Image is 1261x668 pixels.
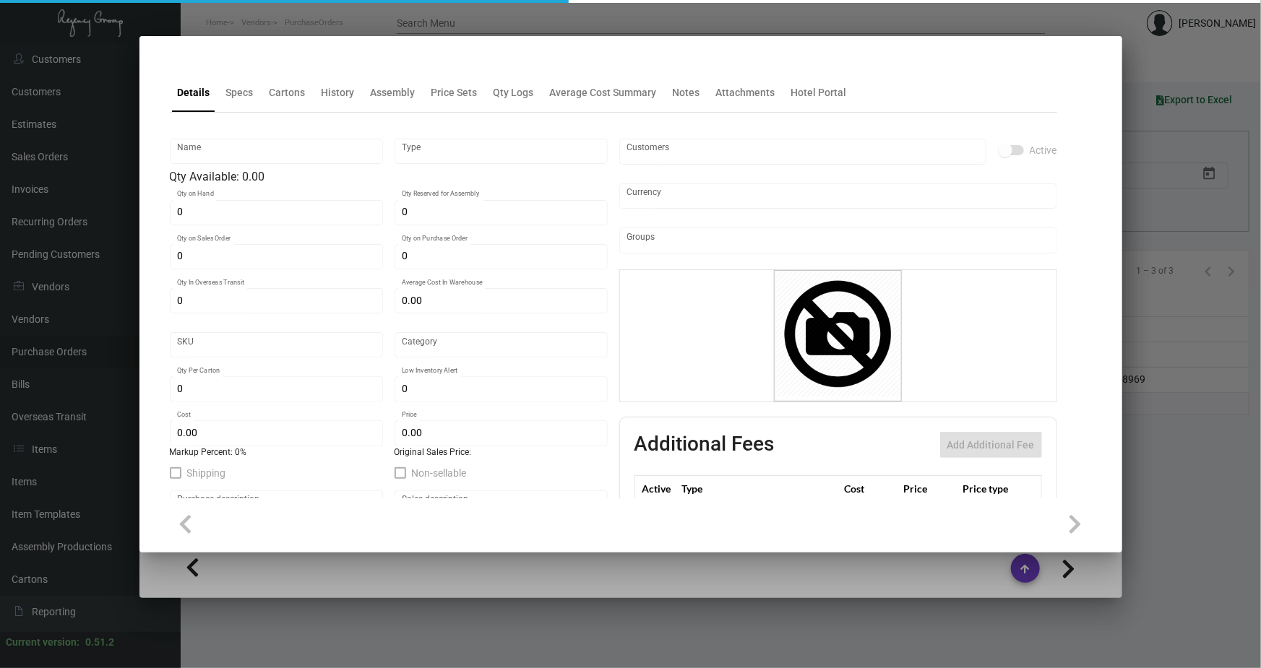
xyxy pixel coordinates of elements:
th: Price type [959,476,1024,501]
div: Details [178,85,210,100]
div: Hotel Portal [791,85,847,100]
div: Current version: [6,635,79,650]
div: History [322,85,355,100]
th: Price [900,476,959,501]
span: Shipping [187,464,226,482]
div: Average Cost Summary [550,85,657,100]
div: Notes [673,85,700,100]
th: Type [679,476,840,501]
input: Add new.. [627,235,1049,246]
div: Price Sets [431,85,478,100]
th: Cost [840,476,900,501]
div: Cartons [270,85,306,100]
div: 0.51.2 [85,635,114,650]
span: Add Additional Fee [947,439,1035,451]
input: Add new.. [627,146,978,157]
button: Add Additional Fee [940,432,1042,458]
div: Qty Available: 0.00 [170,168,608,186]
div: Attachments [716,85,775,100]
div: Specs [226,85,254,100]
h2: Additional Fees [634,432,775,458]
th: Active [634,476,679,501]
div: Assembly [371,85,416,100]
span: Non-sellable [412,464,467,482]
div: Qty Logs [494,85,534,100]
span: Active [1030,142,1057,159]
